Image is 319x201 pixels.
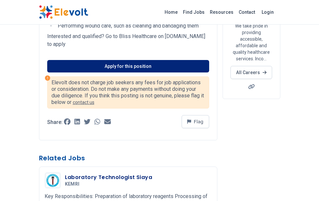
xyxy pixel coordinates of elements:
[258,6,278,19] a: Login
[46,174,59,187] img: KEMRI
[180,7,207,17] a: Find Jobs
[162,7,180,17] a: Home
[39,5,88,19] img: Elevolt
[51,79,205,106] p: Elevolt does not charge job seekers any fees for job applications or consideration. Do not make a...
[56,22,209,30] li: Performing wound care, such as cleaning and bandaging them
[207,7,236,17] a: Resources
[236,7,258,17] a: Contact
[65,181,80,187] span: KEMRI
[230,66,272,79] a: All Careers
[65,173,152,181] h3: Laboratory Technologist Siaya
[47,32,209,48] p: Interested and qualified? Go to Bliss Healthcare on [DOMAIN_NAME] to apply
[47,60,209,72] a: Apply for this position
[286,170,319,201] iframe: Chat Widget
[39,153,217,163] h3: Related Jobs
[73,100,94,105] a: contact us
[47,120,63,125] p: Share:
[182,115,209,128] button: Flag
